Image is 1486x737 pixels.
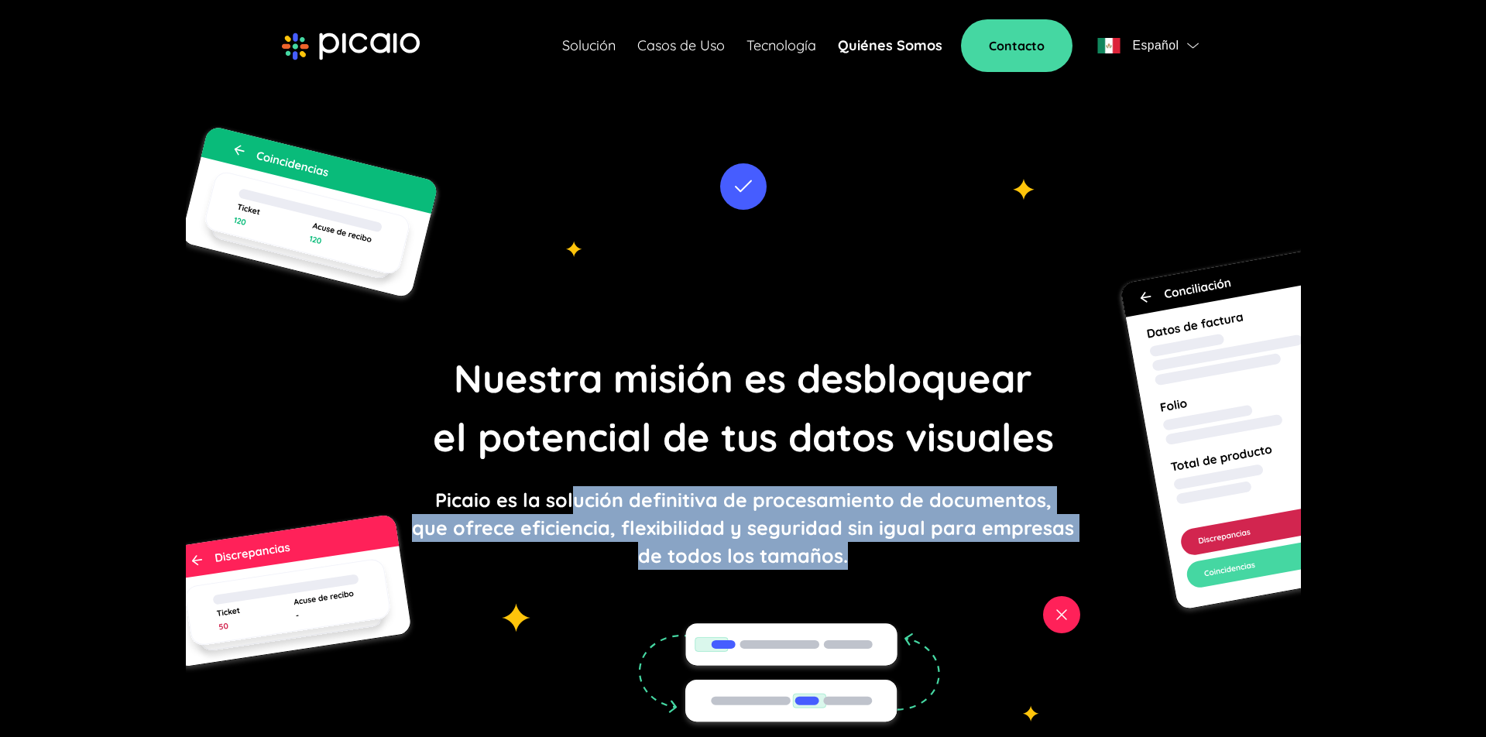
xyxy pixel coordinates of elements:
p: Nuestra misión es desbloquear el potencial de tus datos visuales [433,349,1054,467]
a: Solución [562,35,616,57]
img: flag [1097,38,1121,53]
a: Contacto [961,19,1072,72]
button: flagEspañolflag [1091,30,1204,61]
p: Picaio es la solución definitiva de procesamiento de documentos, que ofrece eficiencia, flexibili... [412,486,1074,570]
span: Español [1132,35,1179,57]
a: Casos de Uso [637,35,725,57]
a: Tecnología [746,35,816,57]
img: flag [1187,43,1199,49]
img: picaio-logo [282,33,420,60]
a: Quiénes Somos [838,35,942,57]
